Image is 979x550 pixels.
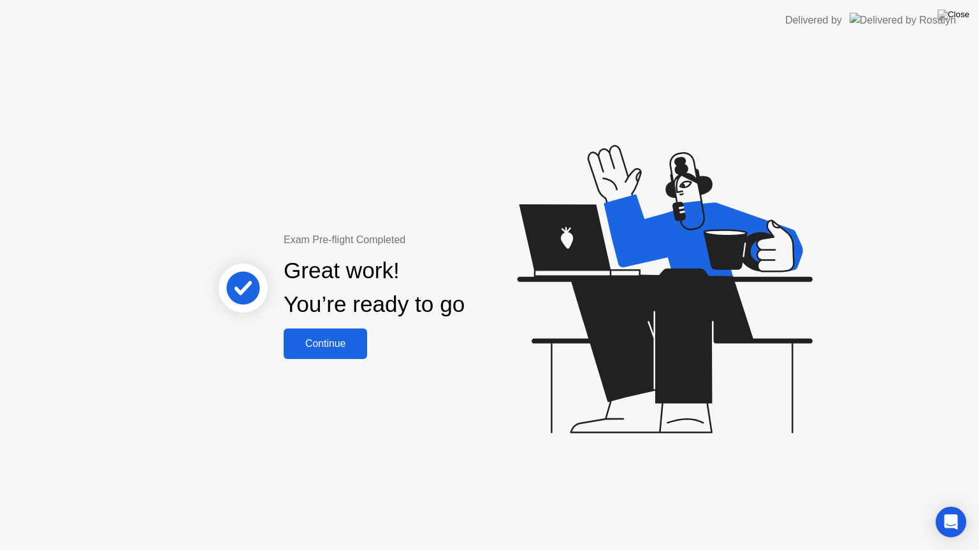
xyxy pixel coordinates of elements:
[284,254,465,321] div: Great work! You’re ready to go
[938,10,969,20] img: Close
[850,13,956,27] img: Delivered by Rosalyn
[936,507,966,537] div: Open Intercom Messenger
[287,338,363,349] div: Continue
[785,13,842,28] div: Delivered by
[284,232,547,248] div: Exam Pre-flight Completed
[284,328,367,359] button: Continue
